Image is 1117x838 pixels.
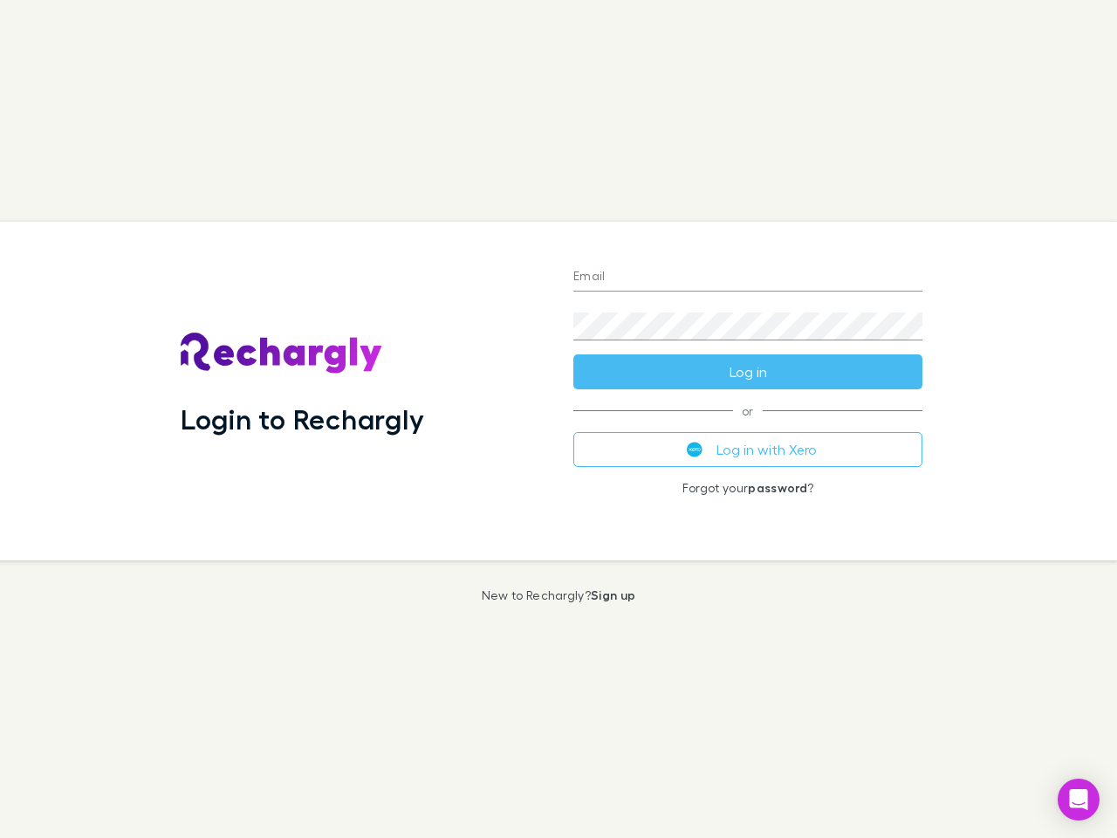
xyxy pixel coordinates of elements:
div: Open Intercom Messenger [1058,779,1100,821]
p: Forgot your ? [573,481,922,495]
a: password [748,480,807,495]
img: Rechargly's Logo [181,333,383,374]
p: New to Rechargly? [482,588,636,602]
a: Sign up [591,587,635,602]
button: Log in [573,354,922,389]
span: or [573,410,922,411]
img: Xero's logo [687,442,702,457]
button: Log in with Xero [573,432,922,467]
h1: Login to Rechargly [181,402,424,436]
